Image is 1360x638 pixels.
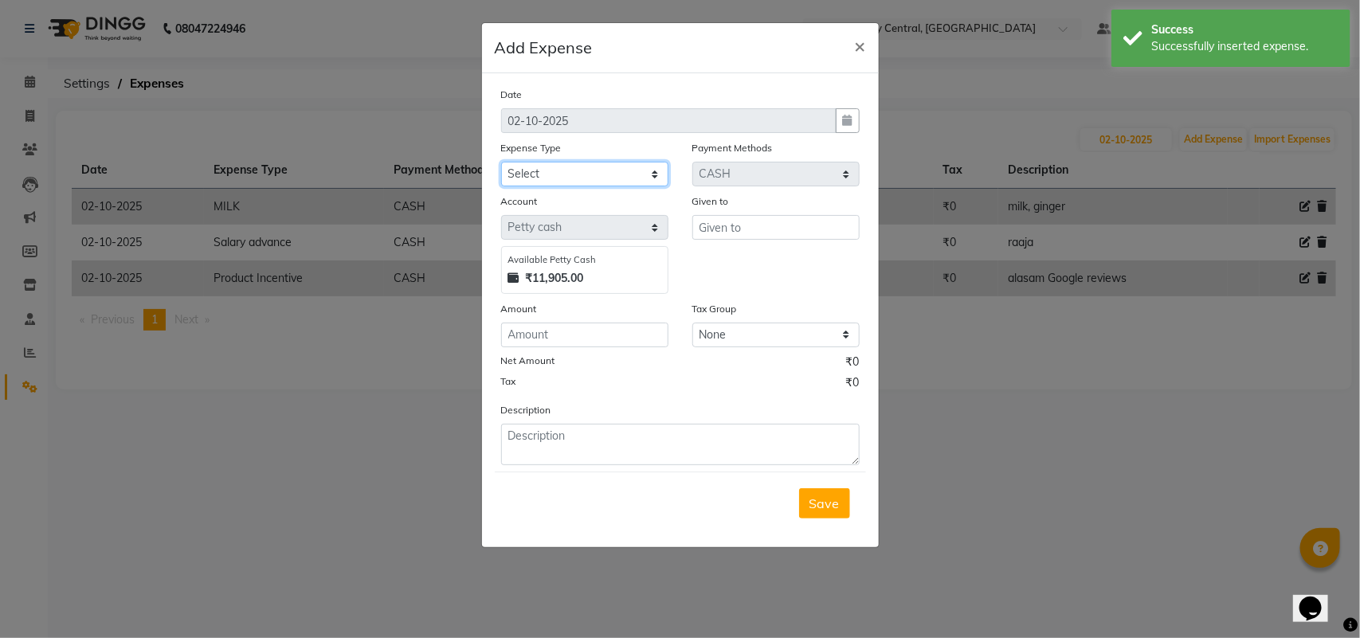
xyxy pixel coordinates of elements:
[501,323,668,347] input: Amount
[1151,38,1338,55] div: Successfully inserted expense.
[526,270,584,287] strong: ₹11,905.00
[501,354,555,368] label: Net Amount
[1293,574,1344,622] iframe: chat widget
[692,194,729,209] label: Given to
[1151,22,1338,38] div: Success
[846,374,860,395] span: ₹0
[501,403,551,417] label: Description
[842,23,879,68] button: Close
[692,141,773,155] label: Payment Methods
[692,302,737,316] label: Tax Group
[508,253,661,267] div: Available Petty Cash
[799,488,850,519] button: Save
[692,215,860,240] input: Given to
[846,354,860,374] span: ₹0
[501,194,538,209] label: Account
[501,374,516,389] label: Tax
[501,88,523,102] label: Date
[855,33,866,57] span: ×
[501,302,537,316] label: Amount
[809,495,840,511] span: Save
[495,36,593,60] h5: Add Expense
[501,141,562,155] label: Expense Type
